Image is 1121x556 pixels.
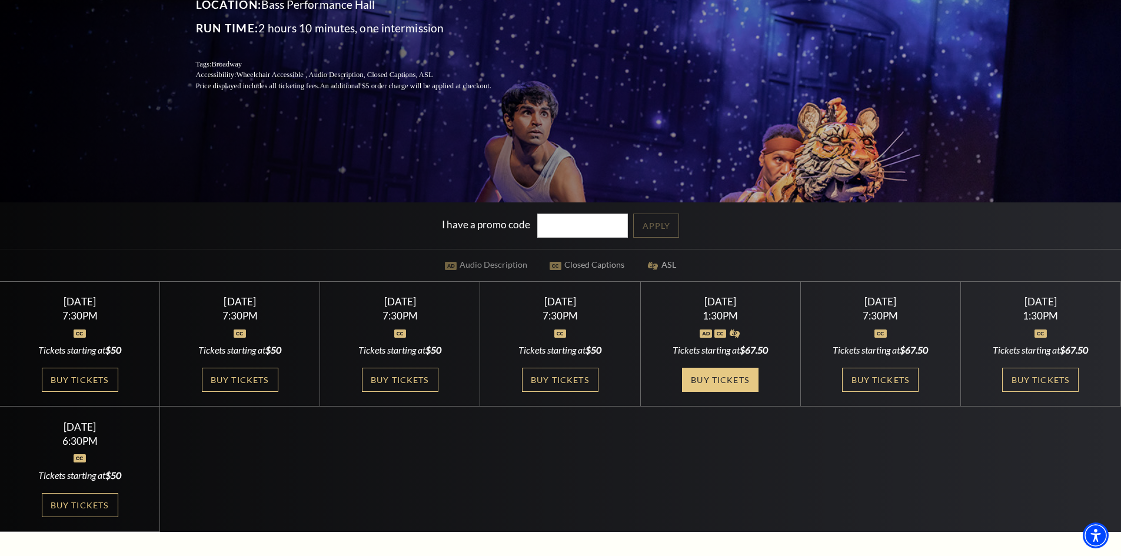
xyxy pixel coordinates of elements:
[442,218,530,231] label: I have a promo code
[842,368,919,392] a: Buy Tickets
[654,295,786,308] div: [DATE]
[196,81,520,92] p: Price displayed includes all ticketing fees.
[975,344,1107,357] div: Tickets starting at
[740,344,768,355] span: $67.50
[814,311,946,321] div: 7:30PM
[14,469,146,482] div: Tickets starting at
[682,368,759,392] a: Buy Tickets
[1002,368,1079,392] a: Buy Tickets
[196,21,259,35] span: Run Time:
[334,311,466,321] div: 7:30PM
[14,344,146,357] div: Tickets starting at
[654,344,786,357] div: Tickets starting at
[494,344,626,357] div: Tickets starting at
[586,344,601,355] span: $50
[522,368,598,392] a: Buy Tickets
[105,470,121,481] span: $50
[334,344,466,357] div: Tickets starting at
[105,344,121,355] span: $50
[14,436,146,446] div: 6:30PM
[265,344,281,355] span: $50
[1060,344,1088,355] span: $67.50
[425,344,441,355] span: $50
[196,59,520,70] p: Tags:
[236,71,433,79] span: Wheelchair Accessible , Audio Description, Closed Captions, ASL
[174,311,306,321] div: 7:30PM
[814,295,946,308] div: [DATE]
[1083,522,1109,548] div: Accessibility Menu
[975,295,1107,308] div: [DATE]
[42,368,118,392] a: Buy Tickets
[14,295,146,308] div: [DATE]
[42,493,118,517] a: Buy Tickets
[174,344,306,357] div: Tickets starting at
[14,311,146,321] div: 7:30PM
[494,311,626,321] div: 7:30PM
[975,311,1107,321] div: 1:30PM
[814,344,946,357] div: Tickets starting at
[14,421,146,433] div: [DATE]
[900,344,928,355] span: $67.50
[494,295,626,308] div: [DATE]
[196,19,520,38] p: 2 hours 10 minutes, one intermission
[211,60,242,68] span: Broadway
[334,295,466,308] div: [DATE]
[320,82,491,90] span: An additional $5 order charge will be applied at checkout.
[654,311,786,321] div: 1:30PM
[362,368,438,392] a: Buy Tickets
[202,368,278,392] a: Buy Tickets
[174,295,306,308] div: [DATE]
[196,69,520,81] p: Accessibility:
